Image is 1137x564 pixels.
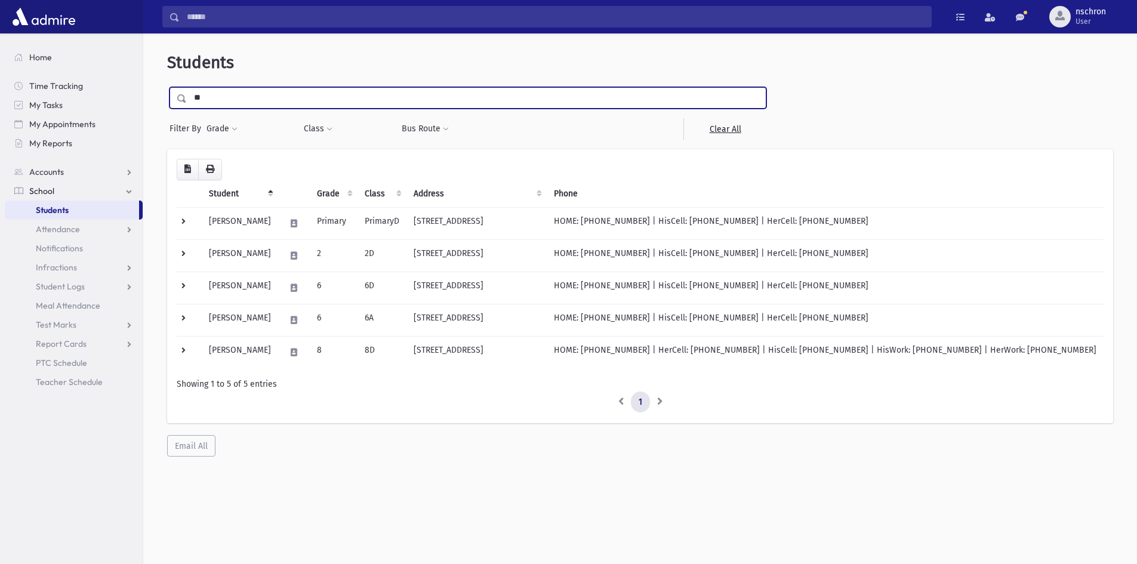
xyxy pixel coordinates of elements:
[180,6,931,27] input: Search
[5,277,143,296] a: Student Logs
[310,239,358,272] td: 2
[202,180,278,208] th: Student: activate to sort column descending
[303,118,333,140] button: Class
[310,336,358,368] td: 8
[36,377,103,387] span: Teacher Schedule
[5,201,139,220] a: Students
[10,5,78,29] img: AdmirePro
[167,53,234,72] span: Students
[202,272,278,304] td: [PERSON_NAME]
[29,52,52,63] span: Home
[547,336,1104,368] td: HOME: [PHONE_NUMBER] | HerCell: [PHONE_NUMBER] | HisCell: [PHONE_NUMBER] | HisWork: [PHONE_NUMBER...
[5,134,143,153] a: My Reports
[547,207,1104,239] td: HOME: [PHONE_NUMBER] | HisCell: [PHONE_NUMBER] | HerCell: [PHONE_NUMBER]
[29,119,95,130] span: My Appointments
[5,296,143,315] a: Meal Attendance
[5,372,143,392] a: Teacher Schedule
[36,262,77,273] span: Infractions
[36,357,87,368] span: PTC Schedule
[358,180,406,208] th: Class: activate to sort column ascending
[5,258,143,277] a: Infractions
[358,304,406,336] td: 6A
[167,435,215,457] button: Email All
[406,272,547,304] td: [STREET_ADDRESS]
[406,180,547,208] th: Address: activate to sort column ascending
[5,315,143,334] a: Test Marks
[683,118,766,140] a: Clear All
[310,272,358,304] td: 6
[310,180,358,208] th: Grade: activate to sort column ascending
[5,115,143,134] a: My Appointments
[36,243,83,254] span: Notifications
[202,239,278,272] td: [PERSON_NAME]
[5,162,143,181] a: Accounts
[310,207,358,239] td: Primary
[29,167,64,177] span: Accounts
[170,122,206,135] span: Filter By
[36,319,76,330] span: Test Marks
[406,304,547,336] td: [STREET_ADDRESS]
[36,205,69,215] span: Students
[358,272,406,304] td: 6D
[547,239,1104,272] td: HOME: [PHONE_NUMBER] | HisCell: [PHONE_NUMBER] | HerCell: [PHONE_NUMBER]
[5,353,143,372] a: PTC Schedule
[36,338,87,349] span: Report Cards
[206,118,238,140] button: Grade
[547,304,1104,336] td: HOME: [PHONE_NUMBER] | HisCell: [PHONE_NUMBER] | HerCell: [PHONE_NUMBER]
[177,378,1104,390] div: Showing 1 to 5 of 5 entries
[29,81,83,91] span: Time Tracking
[406,207,547,239] td: [STREET_ADDRESS]
[631,392,650,413] a: 1
[202,207,278,239] td: [PERSON_NAME]
[1076,17,1106,26] span: User
[36,224,80,235] span: Attendance
[177,159,199,180] button: CSV
[5,334,143,353] a: Report Cards
[310,304,358,336] td: 6
[5,181,143,201] a: School
[401,118,449,140] button: Bus Route
[202,336,278,368] td: [PERSON_NAME]
[29,186,54,196] span: School
[1076,7,1106,17] span: nschron
[358,207,406,239] td: PrimaryD
[5,76,143,95] a: Time Tracking
[5,95,143,115] a: My Tasks
[36,281,85,292] span: Student Logs
[36,300,100,311] span: Meal Attendance
[406,336,547,368] td: [STREET_ADDRESS]
[547,180,1104,208] th: Phone
[29,100,63,110] span: My Tasks
[406,239,547,272] td: [STREET_ADDRESS]
[358,336,406,368] td: 8D
[5,48,143,67] a: Home
[5,239,143,258] a: Notifications
[358,239,406,272] td: 2D
[547,272,1104,304] td: HOME: [PHONE_NUMBER] | HisCell: [PHONE_NUMBER] | HerCell: [PHONE_NUMBER]
[198,159,222,180] button: Print
[5,220,143,239] a: Attendance
[202,304,278,336] td: [PERSON_NAME]
[29,138,72,149] span: My Reports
